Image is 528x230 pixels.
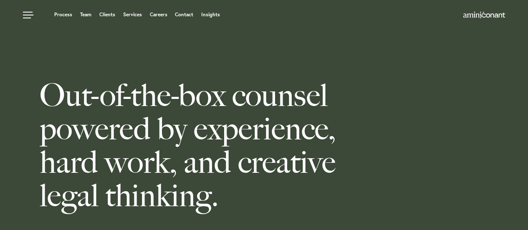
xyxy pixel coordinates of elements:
a: Insights [201,12,220,17]
a: Contact [175,12,193,17]
img: Amini & Conant [463,12,505,18]
a: Process [54,12,72,17]
a: Careers [150,12,167,17]
a: Home [463,12,505,19]
a: Clients [99,12,115,17]
a: Team [80,12,91,17]
a: Services [123,12,142,17]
